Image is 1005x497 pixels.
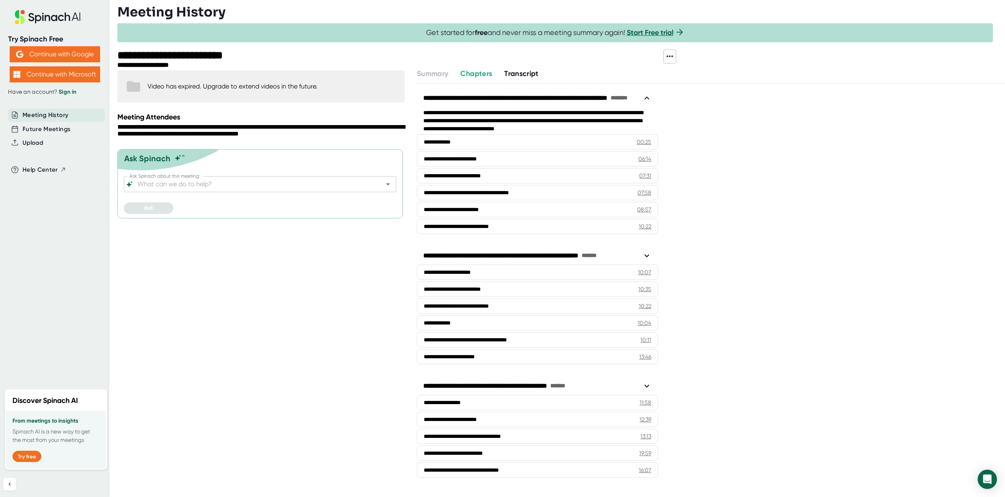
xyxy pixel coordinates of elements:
[124,202,173,214] button: Ask
[16,51,23,58] img: Aehbyd4JwY73AAAAAElFTkSuQmCC
[504,69,539,78] span: Transcript
[59,88,76,95] a: Sign in
[12,427,99,444] p: Spinach AI is a new way to get the most from your meetings
[460,68,492,79] button: Chapters
[640,432,651,440] div: 13:13
[124,154,170,163] div: Ask Spinach
[640,336,651,344] div: 10:11
[10,66,100,82] button: Continue with Microsoft
[638,268,651,276] div: 10:07
[638,189,651,197] div: 07:58
[640,415,651,423] div: 12:39
[117,4,226,20] h3: Meeting History
[639,172,651,180] div: 07:31
[23,111,68,120] button: Meeting History
[638,285,651,293] div: 10:35
[12,395,78,406] h2: Discover Spinach AI
[426,28,685,37] span: Get started for and never miss a meeting summary again!
[144,205,153,212] span: Ask
[12,418,99,424] h3: From meetings to insights
[637,138,651,146] div: 00:25
[8,35,101,44] div: Try Spinach Free
[148,82,318,90] div: Video has expired. Upgrade to extend videos in the future.
[23,125,70,134] button: Future Meetings
[8,88,101,96] div: Have an account?
[475,28,488,37] b: free
[639,302,651,310] div: 10:22
[639,449,651,457] div: 19:59
[639,353,651,361] div: 13:46
[136,179,370,190] input: What can we do to help?
[417,68,448,79] button: Summary
[417,69,448,78] span: Summary
[460,69,492,78] span: Chapters
[637,205,651,214] div: 08:57
[638,319,651,327] div: 10:04
[504,68,539,79] button: Transcript
[23,165,66,175] button: Help Center
[638,155,651,163] div: 06:14
[639,466,651,474] div: 16:07
[23,165,58,175] span: Help Center
[23,138,43,148] button: Upload
[978,470,997,489] div: Open Intercom Messenger
[117,113,407,121] div: Meeting Attendees
[627,28,673,37] a: Start Free trial
[12,451,41,462] button: Try free
[3,478,16,491] button: Collapse sidebar
[382,179,394,190] button: Open
[640,398,651,407] div: 11:58
[639,222,651,230] div: 10:22
[10,46,100,62] button: Continue with Google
